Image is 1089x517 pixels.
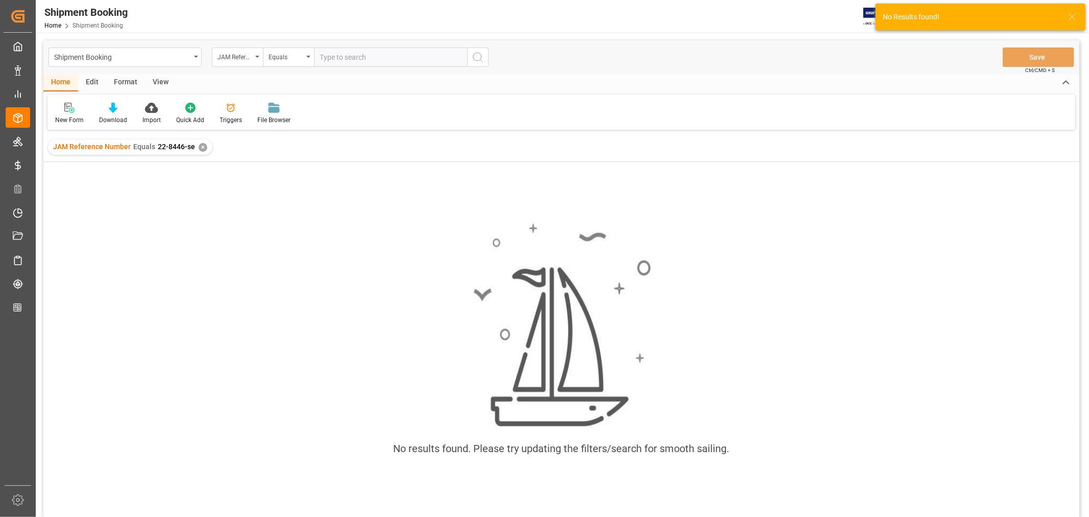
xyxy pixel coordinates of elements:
[43,74,78,91] div: Home
[44,5,128,20] div: Shipment Booking
[53,143,131,151] span: JAM Reference Number
[467,48,489,67] button: search button
[212,48,263,67] button: open menu
[158,143,195,151] span: 22-8446-se
[133,143,155,151] span: Equals
[99,115,127,125] div: Download
[44,22,61,29] a: Home
[314,48,467,67] input: Type to search
[257,115,291,125] div: File Browser
[1025,66,1055,74] span: Ctrl/CMD + S
[55,115,84,125] div: New Form
[199,143,207,152] div: ✕
[145,74,176,91] div: View
[394,441,730,456] div: No results found. Please try updating the filters/search for smooth sailing.
[106,74,145,91] div: Format
[176,115,204,125] div: Quick Add
[863,8,899,26] img: Exertis%20JAM%20-%20Email%20Logo.jpg_1722504956.jpg
[1003,48,1074,67] button: Save
[883,12,1058,22] div: No Results found!
[263,48,314,67] button: open menu
[269,50,303,62] div: Equals
[54,50,190,63] div: Shipment Booking
[220,115,242,125] div: Triggers
[142,115,161,125] div: Import
[78,74,106,91] div: Edit
[217,50,252,62] div: JAM Reference Number
[49,48,202,67] button: open menu
[472,222,651,429] img: smooth_sailing.jpeg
